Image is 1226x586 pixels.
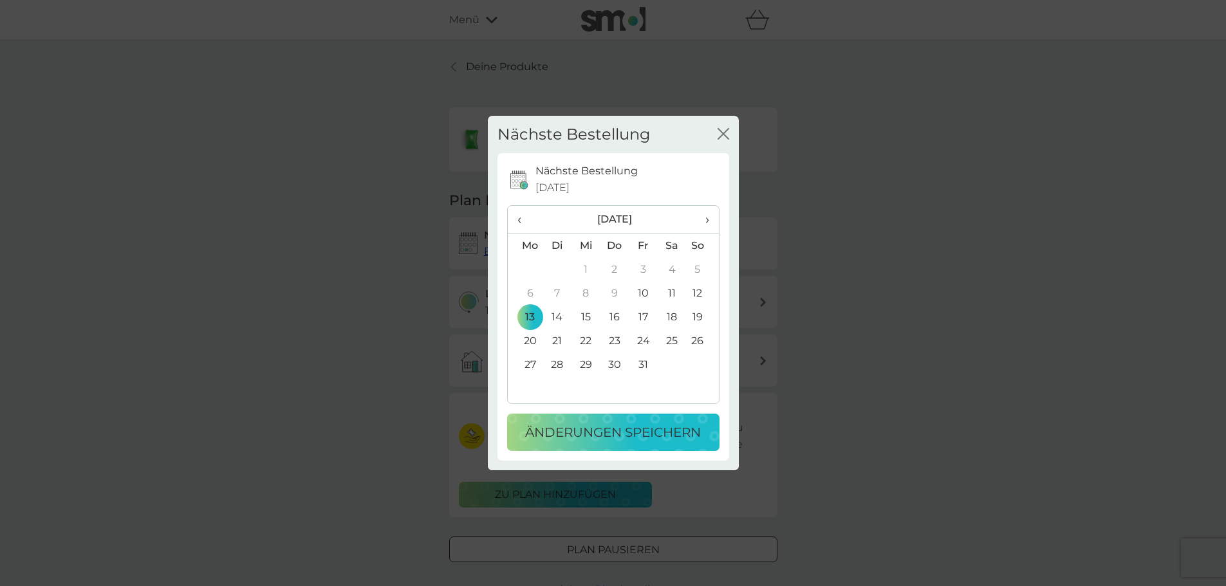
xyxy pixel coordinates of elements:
[571,305,600,329] td: 15
[543,329,572,353] td: 21
[508,305,543,329] td: 13
[543,305,572,329] td: 14
[629,329,658,353] td: 24
[508,353,543,376] td: 27
[600,281,629,305] td: 9
[600,329,629,353] td: 23
[629,305,658,329] td: 17
[571,329,600,353] td: 22
[543,233,572,258] th: Di
[543,353,572,376] td: 28
[686,281,718,305] td: 12
[600,305,629,329] td: 16
[629,233,658,258] th: Fr
[658,305,687,329] td: 18
[600,353,629,376] td: 30
[629,257,658,281] td: 3
[600,233,629,258] th: Do
[686,257,718,281] td: 5
[629,281,658,305] td: 10
[497,125,650,144] h2: Nächste Bestellung
[571,281,600,305] td: 8
[517,206,534,233] span: ‹
[571,233,600,258] th: Mi
[629,353,658,376] td: 31
[658,281,687,305] td: 11
[658,329,687,353] td: 25
[686,329,718,353] td: 26
[686,233,718,258] th: So
[686,305,718,329] td: 19
[696,206,709,233] span: ›
[571,257,600,281] td: 1
[600,257,629,281] td: 2
[508,233,543,258] th: Mo
[508,329,543,353] td: 20
[658,257,687,281] td: 4
[535,163,638,179] p: Nächste Bestellung
[525,422,701,443] p: Änderungen speichern
[543,281,572,305] td: 7
[571,353,600,376] td: 29
[658,233,687,258] th: Sa
[508,281,543,305] td: 6
[507,414,720,451] button: Änderungen speichern
[718,128,729,142] button: Schließen
[543,206,687,233] th: [DATE]
[535,179,570,196] span: [DATE]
